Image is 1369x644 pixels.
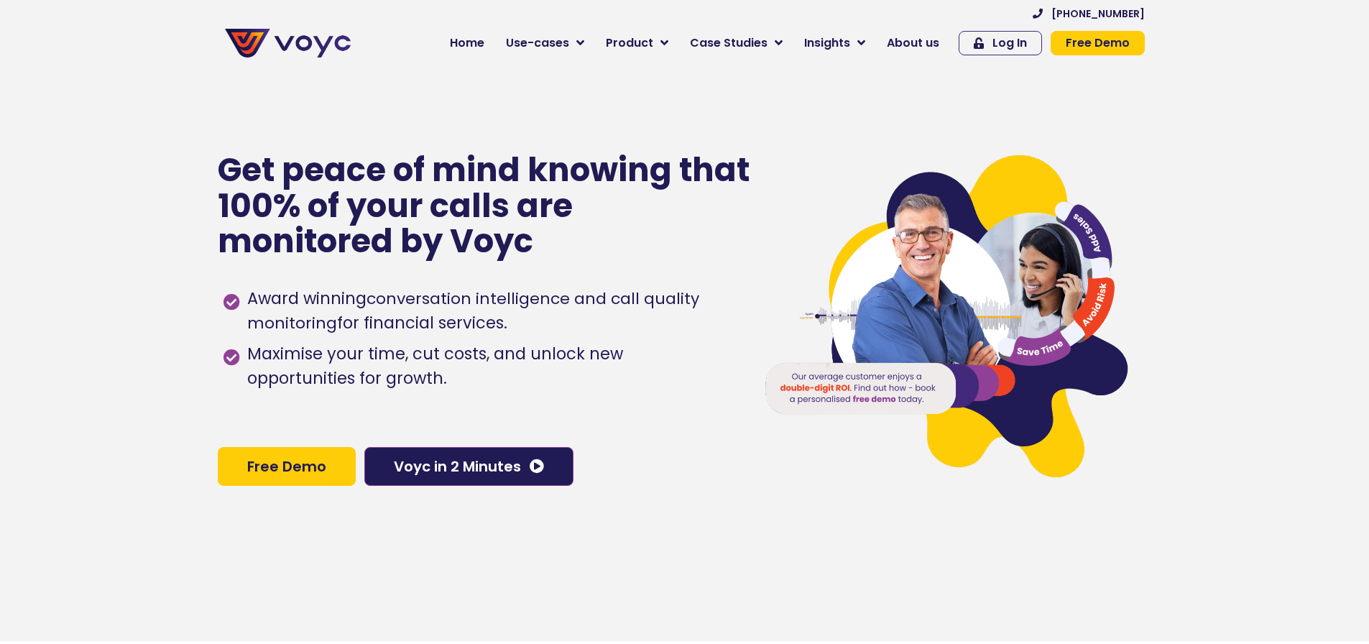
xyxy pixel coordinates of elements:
span: Insights [804,34,850,52]
a: Log In [959,31,1042,55]
a: Use-cases [495,29,595,57]
img: voyc-full-logo [225,29,351,57]
span: Free Demo [247,459,326,474]
span: Maximise your time, cut costs, and unlock new opportunities for growth. [244,342,734,391]
a: Insights [793,29,876,57]
span: Case Studies [690,34,768,52]
a: About us [876,29,950,57]
a: [PHONE_NUMBER] [1033,9,1145,19]
a: Free Demo [218,447,356,486]
span: Voyc in 2 Minutes [394,459,521,474]
span: [PHONE_NUMBER] [1051,9,1145,19]
span: About us [887,34,939,52]
a: Product [595,29,679,57]
span: Home [450,34,484,52]
a: Case Studies [679,29,793,57]
a: Free Demo [1051,31,1145,55]
span: Use-cases [506,34,569,52]
span: Award winning for financial services. [244,287,734,336]
p: Get peace of mind knowing that 100% of your calls are monitored by Voyc [218,152,752,259]
span: Log In [992,37,1027,49]
h1: conversation intelligence and call quality monitoring [247,287,699,334]
span: Product [606,34,653,52]
span: Free Demo [1066,37,1130,49]
a: Home [439,29,495,57]
a: Voyc in 2 Minutes [364,447,573,486]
